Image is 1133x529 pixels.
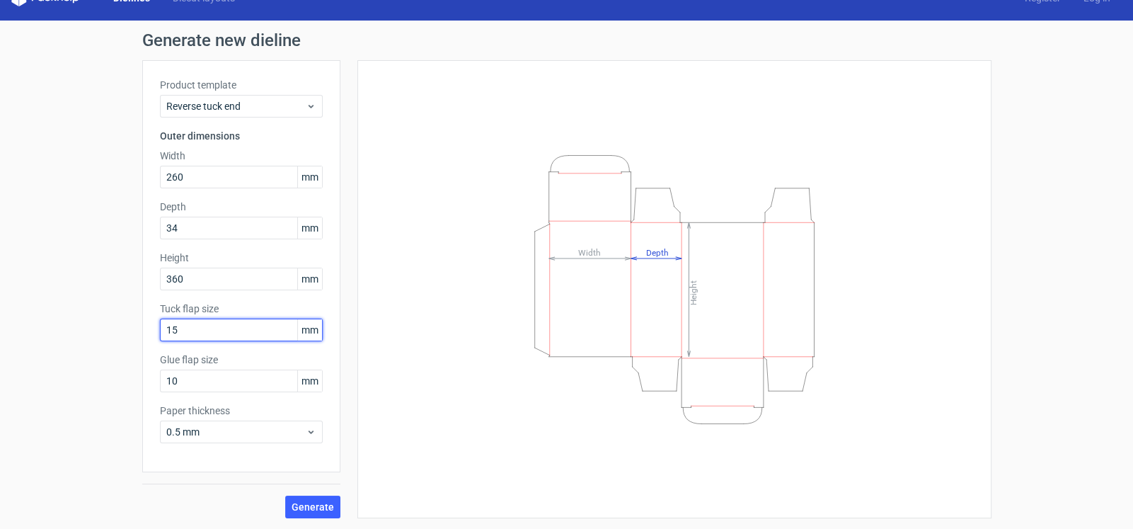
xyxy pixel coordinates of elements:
[160,149,323,163] label: Width
[297,217,322,239] span: mm
[577,247,600,257] tspan: Width
[645,247,668,257] tspan: Depth
[297,166,322,188] span: mm
[160,78,323,92] label: Product template
[285,496,340,518] button: Generate
[166,425,306,439] span: 0.5 mm
[160,302,323,316] label: Tuck flap size
[688,280,698,305] tspan: Height
[297,370,322,392] span: mm
[297,268,322,290] span: mm
[160,353,323,367] label: Glue flap size
[166,99,306,113] span: Reverse tuck end
[297,319,322,341] span: mm
[160,200,323,214] label: Depth
[292,502,334,512] span: Generate
[142,32,991,49] h1: Generate new dieline
[160,129,323,143] h3: Outer dimensions
[160,404,323,418] label: Paper thickness
[160,251,323,265] label: Height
